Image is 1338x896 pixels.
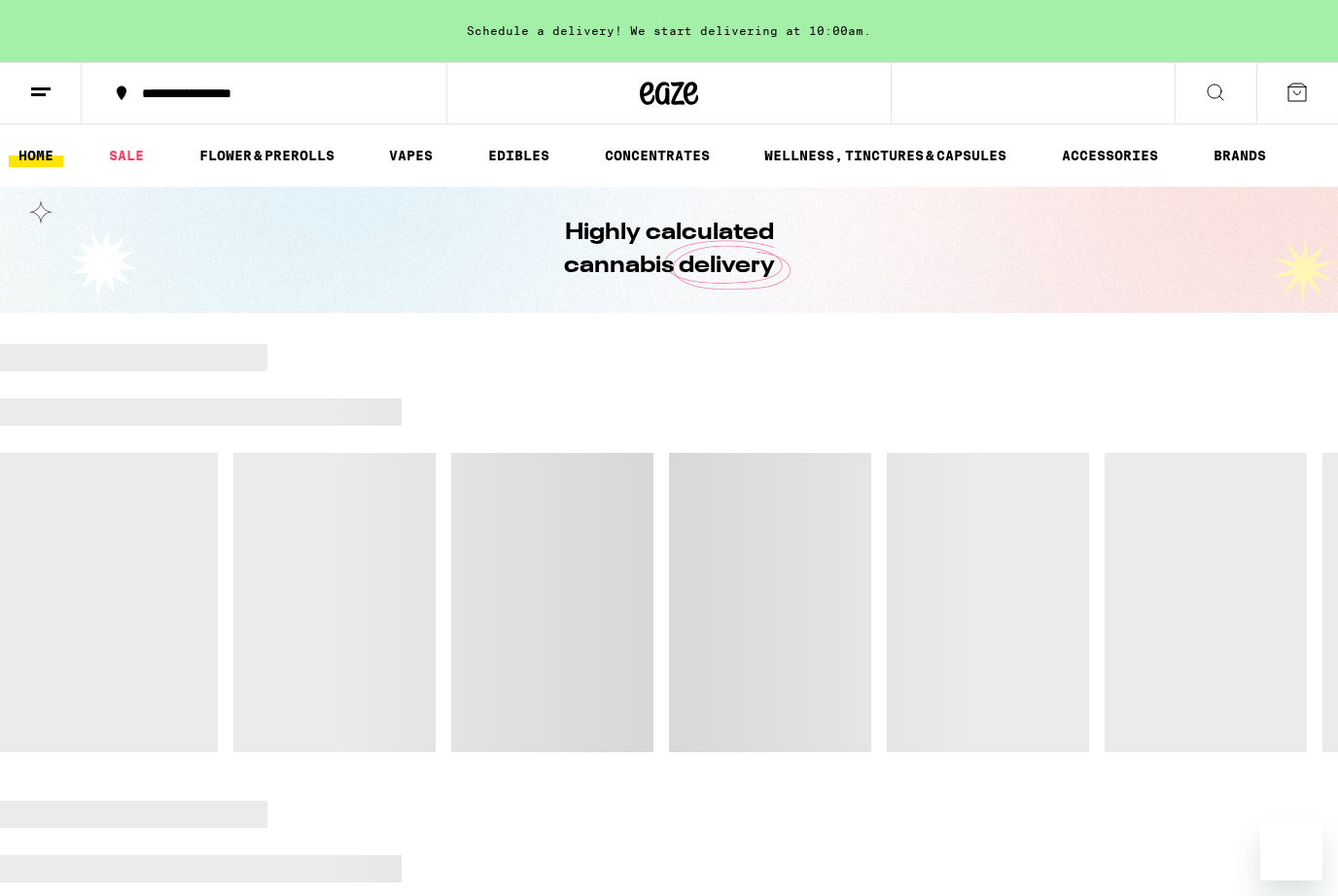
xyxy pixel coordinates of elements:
a: WELLNESS, TINCTURES & CAPSULES [755,144,1016,167]
a: FLOWER & PREROLLS [190,144,344,167]
a: ACCESSORIES [1052,144,1168,167]
a: CONCENTRATES [595,144,720,167]
a: BRANDS [1204,144,1276,167]
a: EDIBLES [478,144,559,167]
a: VAPES [379,144,442,167]
a: HOME [9,144,63,167]
iframe: Button to launch messaging window [1260,818,1322,880]
h1: Highly calculated cannabis delivery [509,217,829,283]
a: SALE [99,144,154,167]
